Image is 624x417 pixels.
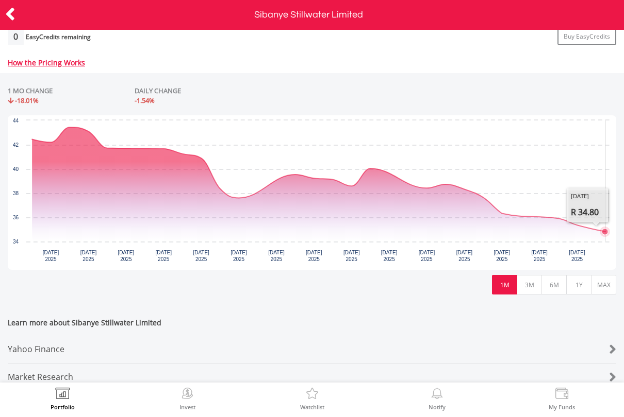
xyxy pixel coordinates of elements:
[13,190,19,196] text: 38
[13,118,19,124] text: 44
[429,404,446,410] label: Notify
[8,363,616,391] a: Market Research
[231,250,247,262] text: [DATE] 2025
[179,388,195,410] a: Invest
[549,388,575,410] a: My Funds
[419,250,435,262] text: [DATE] 2025
[135,86,287,96] div: DAILY CHANGE
[80,250,97,262] text: [DATE] 2025
[13,142,19,148] text: 42
[51,404,75,410] label: Portfolio
[13,215,19,220] text: 36
[8,363,566,391] div: Market Research
[300,388,324,410] a: Watchlist
[554,388,570,402] img: View Funds
[135,96,155,105] span: -1.54%
[494,250,511,262] text: [DATE] 2025
[566,275,592,294] button: 1Y
[429,388,445,402] img: View Notifications
[193,250,209,262] text: [DATE] 2025
[456,250,473,262] text: [DATE] 2025
[569,250,585,262] text: [DATE] 2025
[8,336,566,363] div: Yahoo Finance
[8,28,24,45] div: 0
[492,275,517,294] button: 1M
[15,96,39,105] span: -18.01%
[343,250,360,262] text: [DATE] 2025
[557,28,616,45] a: Buy EasyCredits
[13,239,19,245] text: 34
[8,86,53,96] div: 1 MO CHANGE
[55,388,71,402] img: View Portfolio
[8,336,616,363] a: Yahoo Finance
[531,250,548,262] text: [DATE] 2025
[155,250,172,262] text: [DATE] 2025
[300,404,324,410] label: Watchlist
[179,404,195,410] label: Invest
[306,250,322,262] text: [DATE] 2025
[381,250,398,262] text: [DATE] 2025
[429,388,446,410] a: Notify
[8,58,85,67] a: How the Pricing Works
[13,166,19,172] text: 40
[179,388,195,402] img: Invest Now
[118,250,135,262] text: [DATE] 2025
[591,275,616,294] button: MAX
[541,275,567,294] button: 6M
[304,388,320,402] img: Watchlist
[8,115,616,270] svg: Interactive chart
[602,229,608,235] path: Wednesday, 20 Aug, 12:06:26.398, 34.805.
[43,250,59,262] text: [DATE] 2025
[26,33,91,42] div: EasyCredits remaining
[268,250,285,262] text: [DATE] 2025
[51,388,75,410] a: Portfolio
[549,404,575,410] label: My Funds
[8,115,616,270] div: Chart. Highcharts interactive chart.
[517,275,542,294] button: 3M
[8,318,616,336] span: Learn more about Sibanye Stillwater Limited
